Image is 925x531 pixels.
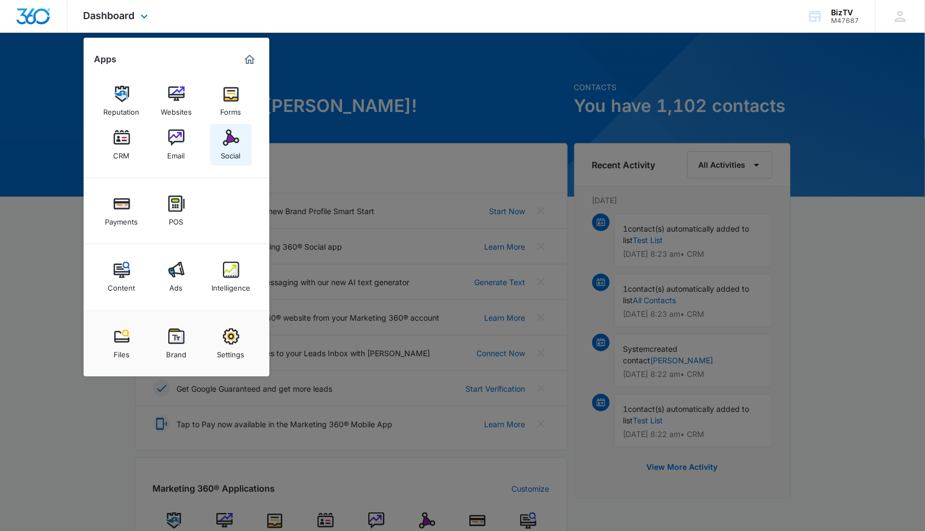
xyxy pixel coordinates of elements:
h2: Apps [95,54,117,64]
div: Brand [166,345,186,359]
div: Ads [170,278,183,292]
a: Content [101,256,143,298]
a: Intelligence [210,256,252,298]
a: Settings [210,323,252,364]
a: CRM [101,124,143,166]
div: Settings [217,345,245,359]
div: Content [108,278,135,292]
div: Forms [221,102,241,116]
a: Social [210,124,252,166]
a: Payments [101,190,143,232]
div: Email [168,146,185,160]
a: Ads [156,256,197,298]
div: CRM [114,146,130,160]
div: Social [221,146,241,160]
a: Reputation [101,80,143,122]
div: Reputation [104,102,140,116]
span: Dashboard [84,10,135,21]
a: Marketing 360® Dashboard [241,51,258,68]
div: Intelligence [211,278,250,292]
div: Websites [161,102,192,116]
div: account name [832,8,859,17]
div: account id [832,17,859,25]
div: Payments [105,212,138,226]
a: Brand [156,323,197,364]
div: Files [114,345,129,359]
a: Forms [210,80,252,122]
a: POS [156,190,197,232]
a: Files [101,323,143,364]
a: Email [156,124,197,166]
div: POS [169,212,184,226]
a: Websites [156,80,197,122]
